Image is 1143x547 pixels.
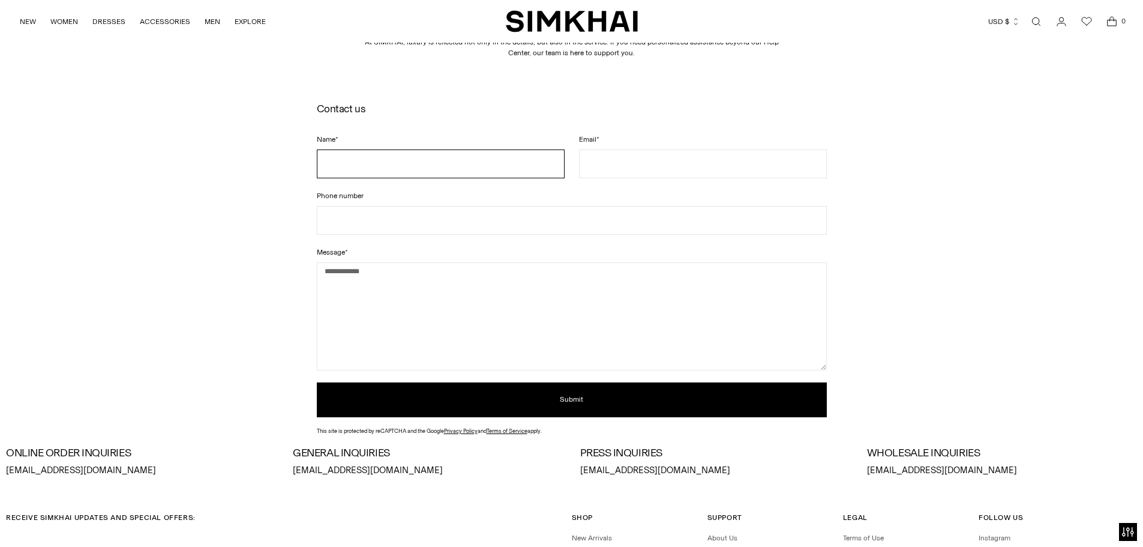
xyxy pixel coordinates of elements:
[317,382,827,417] button: Submit
[1118,16,1129,26] span: 0
[867,447,1137,459] h3: WHOLESALE INQUIRIES
[580,447,850,459] h3: PRESS INQUIRIES
[317,190,827,201] label: Phone number
[92,8,125,35] a: DRESSES
[487,428,527,434] a: Terms of Service
[20,8,36,35] a: NEW
[1075,10,1099,34] a: Wishlist
[979,534,1010,542] a: Instagram
[843,513,868,522] span: Legal
[235,8,266,35] a: EXPLORE
[205,8,220,35] a: MEN
[572,513,593,522] span: Shop
[362,37,782,91] p: At SIMKHAI, luxury is reflected not only in the details, but also in the service. If you need per...
[979,513,1023,522] span: Follow Us
[1049,10,1073,34] a: Go to the account page
[867,464,1137,477] p: [EMAIL_ADDRESS][DOMAIN_NAME]
[1024,10,1048,34] a: Open search modal
[317,427,827,435] div: This site is protected by reCAPTCHA and the Google and apply.
[140,8,190,35] a: ACCESSORIES
[50,8,78,35] a: WOMEN
[1100,10,1124,34] a: Open cart modal
[707,534,737,542] a: About Us
[317,103,827,114] h2: Contact us
[6,447,276,459] h3: ONLINE ORDER INQUIRIES
[843,534,884,542] a: Terms of Use
[444,428,478,434] a: Privacy Policy
[572,534,612,542] a: New Arrivals
[579,134,827,145] label: Email
[317,247,827,258] label: Message
[506,10,638,33] a: SIMKHAI
[6,513,196,522] span: RECEIVE SIMKHAI UPDATES AND SPECIAL OFFERS:
[293,447,563,459] h3: GENERAL INQUIRIES
[317,134,565,145] label: Name
[10,501,121,537] iframe: Sign Up via Text for Offers
[988,8,1020,35] button: USD $
[580,464,850,477] p: [EMAIL_ADDRESS][DOMAIN_NAME]
[6,464,276,477] p: [EMAIL_ADDRESS][DOMAIN_NAME]
[293,464,563,477] p: [EMAIL_ADDRESS][DOMAIN_NAME]
[707,513,742,522] span: Support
